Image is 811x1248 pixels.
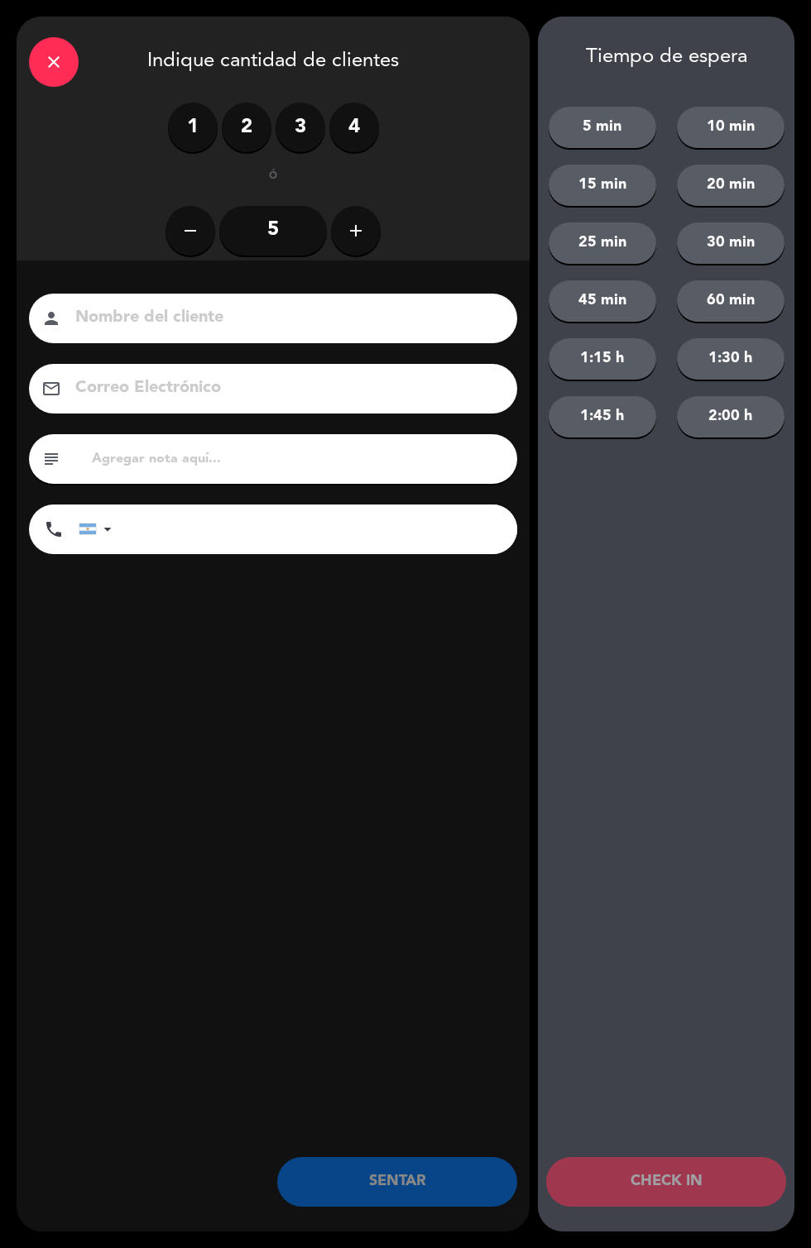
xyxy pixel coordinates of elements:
label: 1 [168,103,218,152]
i: remove [180,221,200,241]
button: 60 min [677,280,785,322]
button: 1:15 h [549,338,656,380]
i: add [346,221,366,241]
button: 1:45 h [549,396,656,438]
input: Nombre del cliente [74,304,496,332]
button: 30 min [677,222,785,264]
i: phone [44,519,64,539]
input: Agregar nota aquí... [90,447,505,471]
i: close [44,52,64,72]
div: Tiempo de espera [538,45,794,69]
div: Argentina: +54 [79,505,118,553]
div: ó [247,169,300,185]
i: subject [41,449,61,469]
button: 5 min [549,107,656,148]
button: 10 min [677,107,785,148]
button: 1:30 h [677,338,785,380]
button: 2:00 h [677,396,785,438]
button: 25 min [549,222,656,264]
label: 3 [276,103,325,152]
i: email [41,379,61,399]
i: person [41,308,61,328]
button: remove [166,206,215,256]
button: 15 min [549,165,656,206]
label: 4 [329,103,379,152]
button: 45 min [549,280,656,322]
button: SENTAR [277,1157,517,1207]
button: CHECK IN [546,1157,786,1207]
input: Correo Electrónico [74,374,496,403]
button: add [331,206,381,256]
div: Indique cantidad de clientes [17,17,530,103]
label: 2 [222,103,271,152]
button: 20 min [677,165,785,206]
